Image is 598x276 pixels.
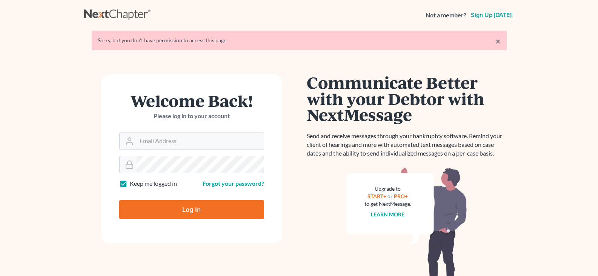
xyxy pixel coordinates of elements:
input: Log In [119,200,264,219]
div: Sorry, but you don't have permission to access this page [98,37,501,44]
input: Email Address [137,133,264,150]
a: × [495,37,501,46]
strong: Not a member? [426,11,466,20]
h1: Welcome Back! [119,93,264,109]
h1: Communicate Better with your Debtor with NextMessage [307,74,507,123]
span: or [387,193,393,199]
a: START+ [367,193,386,199]
a: Forgot your password? [203,180,264,187]
p: Please log in to your account [119,112,264,120]
a: Learn more [371,211,404,217]
label: Keep me logged in [130,179,177,188]
div: to get NextMessage. [364,200,411,208]
p: Send and receive messages through your bankruptcy software. Remind your client of hearings and mo... [307,132,507,158]
a: PRO+ [394,193,408,199]
a: Sign up [DATE]! [469,12,514,18]
div: Upgrade to [364,185,411,193]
